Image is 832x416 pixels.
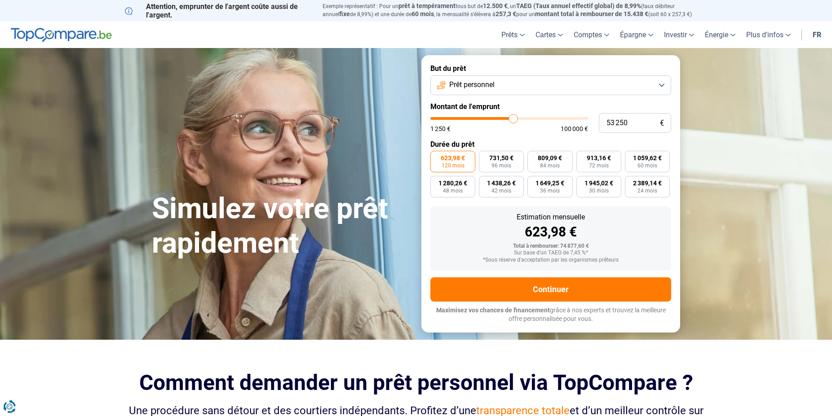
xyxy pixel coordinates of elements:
[535,10,648,18] span: montant total à rembourser de 15.438 €
[807,22,827,48] a: fr
[487,180,516,186] span: 1 438,26 €
[412,10,434,18] span: 60 mois
[589,163,609,168] span: 72 mois
[491,163,511,168] span: 96 mois
[442,163,465,168] span: 120 mois
[540,163,560,168] span: 84 mois
[633,180,662,186] span: 2 389,14 €
[430,75,671,95] button: Prêt personnel
[430,140,671,149] label: Durée du prêt
[584,180,613,186] span: 1 945,02 €
[516,2,641,9] span: TAEG (Taux annuel effectif global) de 8,99%
[637,188,657,193] span: 24 mois
[125,2,312,19] p: Attention, emprunter de l'argent coûte aussi de l'argent.
[438,225,664,239] div: 623,98 €
[637,163,657,168] span: 60 mois
[438,180,467,186] span: 1 280,26 €
[540,188,560,193] span: 36 mois
[489,155,513,161] span: 731,50 €
[496,22,530,48] a: Prêts
[538,155,562,161] span: 809,09 €
[430,306,671,324] p: grâce à nos experts et trouvez la meilleure offre personnalisée pour vous.
[436,307,550,314] span: Maximisez vos chances de financement
[438,250,664,256] div: Sur base d'un TAEG de 7,45 %*
[483,2,508,9] span: 12.500 €
[530,22,568,48] a: Cartes
[430,277,671,302] button: Continuer
[589,188,609,193] span: 30 mois
[430,102,671,111] label: Montant de l'emprunt
[633,155,662,161] span: 1 059,62 €
[449,80,495,90] span: Prêt personnel
[659,22,699,48] a: Investir
[438,243,664,250] div: Total à rembourser: 74 877,60 €
[443,188,463,193] span: 48 mois
[323,2,707,18] p: Exemple représentatif : Pour un tous but de , un (taux débiteur annuel de 8,99%) et une durée de ...
[11,28,112,42] img: TopCompare
[561,126,588,132] span: 100 000 €
[660,119,664,127] span: €
[741,22,796,48] a: Plus d'infos
[441,155,465,161] span: 623,98 €
[430,126,451,132] span: 1 250 €
[339,10,350,18] span: fixe
[430,64,671,73] label: But du prêt
[438,214,664,221] div: Estimation mensuelle
[125,370,707,395] h2: Comment demander un prêt personnel via TopCompare ?
[491,188,511,193] span: 42 mois
[496,10,516,18] span: 257,3 €
[587,155,611,161] span: 913,16 €
[152,192,411,261] h1: Simulez votre prêt rapidement
[398,2,456,9] span: prêt à tempérament
[568,22,615,48] a: Comptes
[535,180,564,186] span: 1 649,25 €
[438,257,664,263] div: *Sous réserve d'acceptation par les organismes prêteurs
[699,22,741,48] a: Énergie
[615,22,659,48] a: Épargne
